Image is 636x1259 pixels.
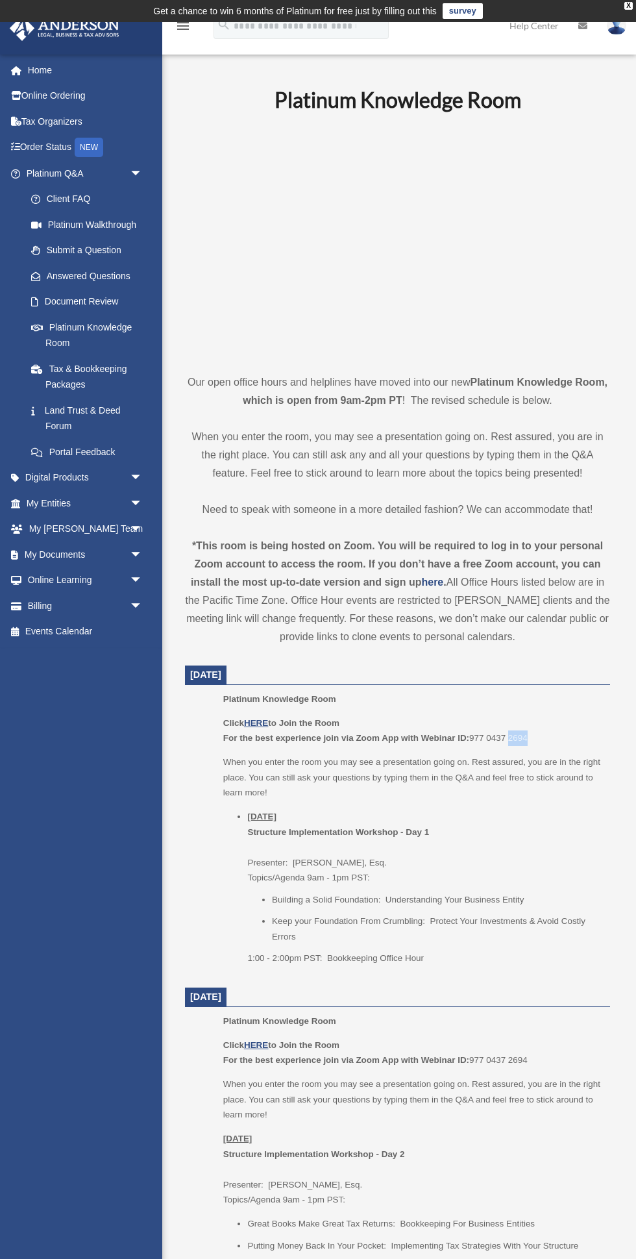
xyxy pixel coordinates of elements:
strong: *This room is being hosted on Zoom. You will be required to log in to your personal Zoom account ... [191,540,603,588]
b: Structure Implementation Workshop - Day 2 [223,1149,405,1159]
a: Platinum Walkthrough [18,212,162,238]
strong: . [443,577,446,588]
a: Digital Productsarrow_drop_down [9,465,162,491]
span: arrow_drop_down [130,542,156,568]
a: here [421,577,443,588]
span: arrow_drop_down [130,593,156,619]
img: Anderson Advisors Platinum Portal [6,16,123,41]
p: Our open office hours and helplines have moved into our new ! The revised schedule is below. [185,373,610,410]
li: Keep your Foundation From Crumbling: Protect Your Investments & Avoid Costly Errors [272,914,601,944]
a: Platinum Q&Aarrow_drop_down [9,160,162,186]
a: Client FAQ [18,186,162,212]
a: Portal Feedback [18,439,162,465]
a: My Documentsarrow_drop_down [9,542,162,567]
u: [DATE] [223,1134,252,1143]
span: arrow_drop_down [130,490,156,517]
p: 1:00 - 2:00pm PST: Bookkeeping Office Hour [247,951,601,966]
div: close [624,2,633,10]
li: Great Books Make Great Tax Returns: Bookkeeping For Business Entities [247,1216,601,1232]
span: Platinum Knowledge Room [223,1016,336,1026]
a: HERE [244,1040,268,1050]
span: [DATE] [190,669,221,680]
img: User Pic [607,16,626,35]
i: menu [175,18,191,34]
li: Building a Solid Foundation: Understanding Your Business Entity [272,892,601,908]
b: For the best experience join via Zoom App with Webinar ID: [223,733,469,743]
u: [DATE] [247,812,276,821]
p: 977 0437 2694 [223,1038,601,1068]
span: Platinum Knowledge Room [223,694,336,704]
div: All Office Hours listed below are in the Pacific Time Zone. Office Hour events are restricted to ... [185,537,610,646]
a: Land Trust & Deed Forum [18,397,162,439]
b: Click to Join the Room [223,718,339,728]
a: Online Learningarrow_drop_down [9,567,162,593]
a: Tax Organizers [9,108,162,134]
span: arrow_drop_down [130,567,156,594]
a: My [PERSON_NAME] Teamarrow_drop_down [9,516,162,542]
p: Presenter: [PERSON_NAME], Esq. Topics/Agenda 9am - 1pm PST: [223,1131,601,1208]
a: Submit a Question [18,238,162,264]
a: Tax & Bookkeeping Packages [18,356,162,397]
span: arrow_drop_down [130,465,156,492]
a: Online Ordering [9,83,162,109]
a: Answered Questions [18,263,162,289]
a: survey [443,3,483,19]
i: search [217,18,231,32]
li: Presenter: [PERSON_NAME], Esq. Topics/Agenda 9am - 1pm PST: [247,809,601,966]
a: Order StatusNEW [9,134,162,161]
span: arrow_drop_down [130,160,156,187]
a: Platinum Knowledge Room [18,314,156,356]
b: Structure Implementation Workshop - Day 1 [247,827,429,837]
p: When you enter the room you may see a presentation going on. Rest assured, you are in the right p... [223,754,601,801]
span: arrow_drop_down [130,516,156,543]
span: [DATE] [190,991,221,1002]
a: Billingarrow_drop_down [9,593,162,619]
li: Putting Money Back In Your Pocket: Implementing Tax Strategies With Your Structure [247,1238,601,1254]
div: NEW [75,138,103,157]
a: menu [175,23,191,34]
p: When you enter the room you may see a presentation going on. Rest assured, you are in the right p... [223,1077,601,1123]
a: Events Calendar [9,619,162,645]
a: Document Review [18,289,162,315]
b: For the best experience join via Zoom App with Webinar ID: [223,1055,469,1065]
b: Platinum Knowledge Room [275,87,521,112]
p: 977 0437 2694 [223,716,601,746]
a: My Entitiesarrow_drop_down [9,490,162,516]
p: Need to speak with someone in a more detailed fashion? We can accommodate that! [185,501,610,519]
a: HERE [244,718,268,728]
p: When you enter the room, you may see a presentation going on. Rest assured, you are in the right ... [185,428,610,482]
div: Get a chance to win 6 months of Platinum for free just by filling out this [153,3,437,19]
b: Click to Join the Room [223,1040,339,1050]
a: Home [9,57,162,83]
iframe: 231110_Toby_KnowledgeRoom [203,130,593,349]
